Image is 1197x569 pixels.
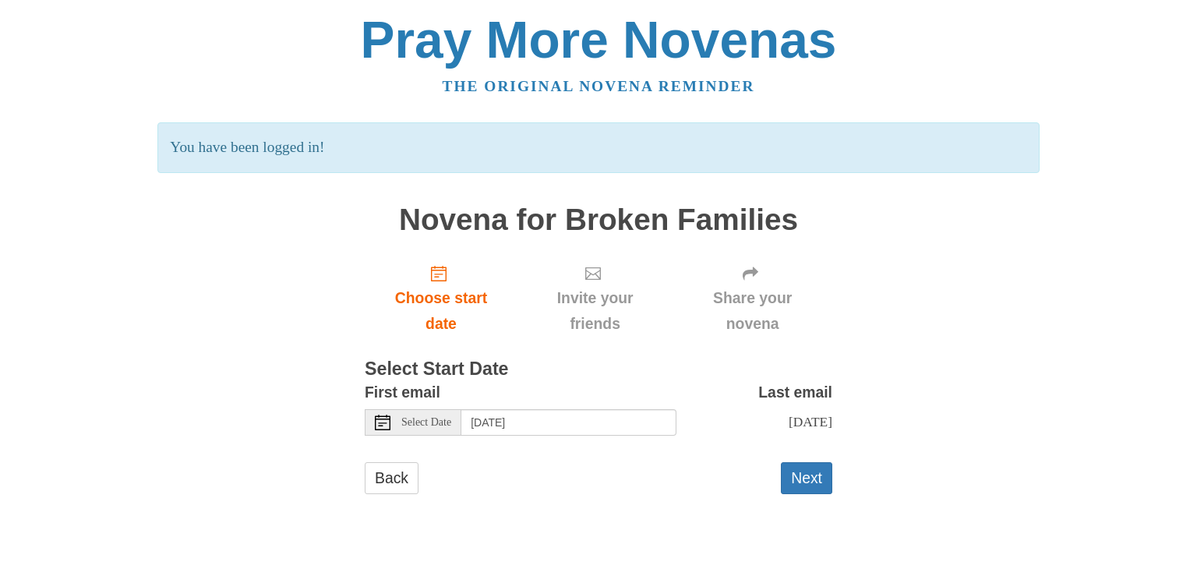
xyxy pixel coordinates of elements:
h3: Select Start Date [365,359,832,380]
span: Choose start date [380,285,502,337]
p: You have been logged in! [157,122,1039,173]
span: [DATE] [789,414,832,429]
a: Choose start date [365,252,517,345]
button: Next [781,462,832,494]
div: Click "Next" to confirm your start date first. [517,252,673,345]
span: Select Date [401,417,451,428]
a: Pray More Novenas [361,11,837,69]
label: Last email [758,380,832,405]
a: The original novena reminder [443,78,755,94]
h1: Novena for Broken Families [365,203,832,237]
span: Invite your friends [533,285,657,337]
a: Back [365,462,418,494]
span: Share your novena [688,285,817,337]
div: Click "Next" to confirm your start date first. [673,252,832,345]
label: First email [365,380,440,405]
